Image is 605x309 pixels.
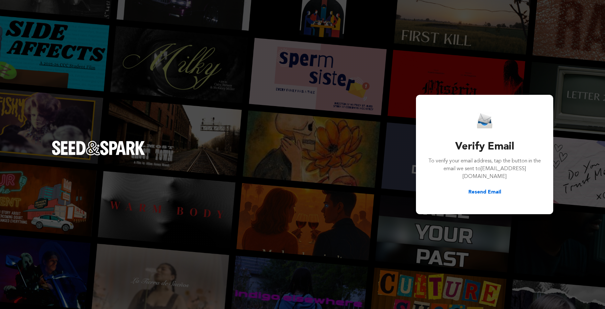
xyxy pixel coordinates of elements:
[428,139,542,155] h3: Verify Email
[477,113,492,129] img: Seed&Spark Email Icon
[52,141,145,155] img: Seed&Spark Logo
[52,141,145,168] a: Seed&Spark Homepage
[463,166,526,179] span: [EMAIL_ADDRESS][DOMAIN_NAME]
[468,188,501,196] button: Resend Email
[428,157,542,181] p: To verify your email address, tap the button in the email we sent to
